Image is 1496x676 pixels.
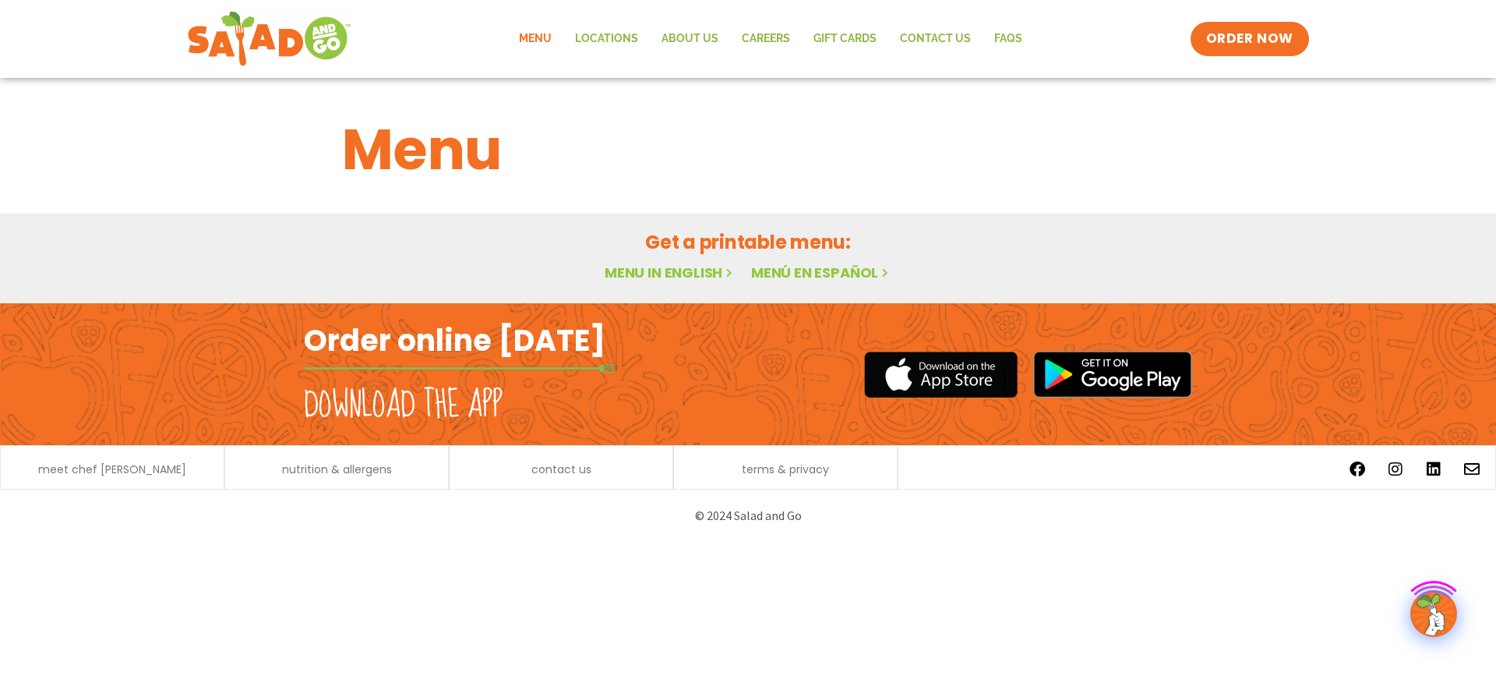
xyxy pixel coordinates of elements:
h2: Download the app [304,384,503,427]
a: About Us [650,21,730,57]
a: Locations [563,21,650,57]
a: meet chef [PERSON_NAME] [38,464,186,475]
a: contact us [531,464,591,475]
img: google_play [1033,351,1192,398]
img: appstore [864,349,1018,400]
a: Menu in English [605,263,736,282]
a: nutrition & allergens [282,464,392,475]
a: Careers [730,21,802,57]
a: terms & privacy [742,464,829,475]
h2: Get a printable menu: [342,228,1154,256]
h2: Order online [DATE] [304,321,605,359]
img: new-SAG-logo-768×292 [187,8,351,70]
a: GIFT CARDS [802,21,888,57]
p: © 2024 Salad and Go [312,505,1184,526]
img: fork [304,364,616,373]
a: Menú en español [751,263,891,282]
h1: Menu [342,108,1154,192]
a: FAQs [983,21,1034,57]
a: Contact Us [888,21,983,57]
a: ORDER NOW [1191,22,1309,56]
nav: Menu [507,21,1034,57]
a: Menu [507,21,563,57]
span: ORDER NOW [1206,30,1293,48]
